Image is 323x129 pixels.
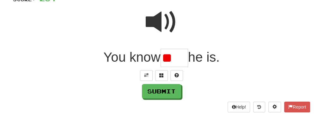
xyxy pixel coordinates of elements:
button: Single letter hint - you only get 1 per sentence and score half the points! alt+h [170,70,183,81]
button: Toggle translation (alt+t) [140,70,153,81]
button: Submit [142,84,181,98]
button: Switch sentence to multiple choice alt+p [155,70,168,81]
button: Help! [228,102,250,112]
span: You know [103,50,161,64]
button: Round history (alt+y) [253,102,265,112]
span: he is. [188,50,220,64]
button: Report [284,102,310,112]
